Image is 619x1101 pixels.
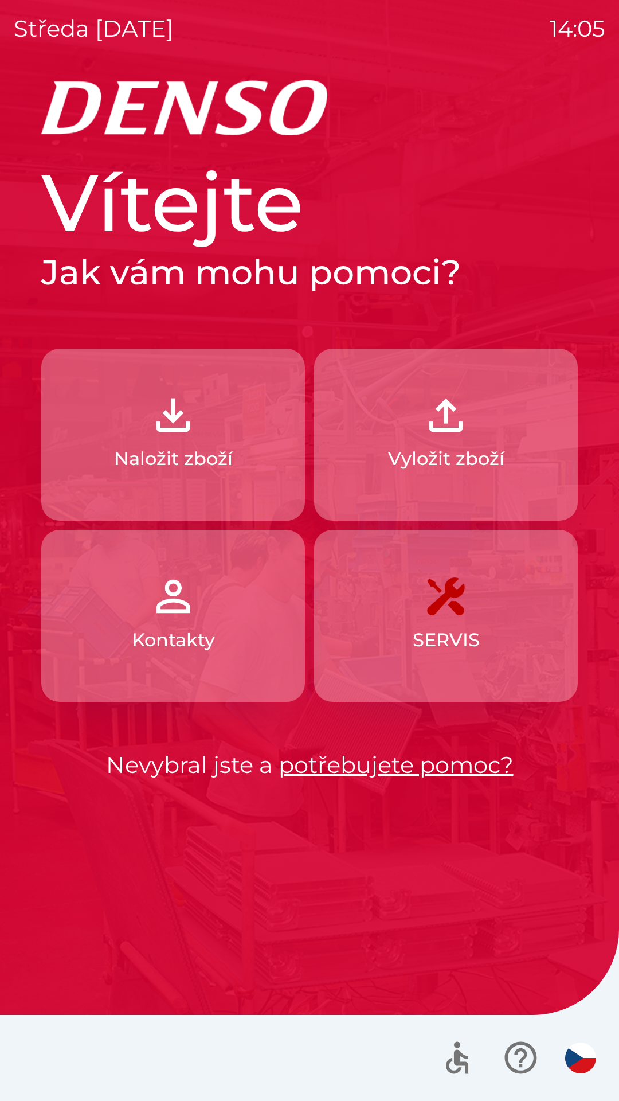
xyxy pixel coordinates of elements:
[114,445,233,473] p: Naložit zboží
[565,1043,596,1073] img: cs flag
[14,11,174,46] p: středa [DATE]
[388,445,504,473] p: Vyložit zboží
[550,11,605,46] p: 14:05
[421,571,471,622] img: 7408382d-57dc-4d4c-ad5a-dca8f73b6e74.png
[41,251,578,294] h2: Jak vám mohu pomoci?
[41,530,305,702] button: Kontakty
[41,154,578,251] h1: Vítejte
[314,530,578,702] button: SERVIS
[41,80,578,135] img: Logo
[314,349,578,521] button: Vyložit zboží
[148,571,198,622] img: 072f4d46-cdf8-44b2-b931-d189da1a2739.png
[148,390,198,440] img: 918cc13a-b407-47b8-8082-7d4a57a89498.png
[413,626,480,654] p: SERVIS
[41,349,305,521] button: Naložit zboží
[41,748,578,782] p: Nevybral jste a
[279,751,514,779] a: potřebujete pomoc?
[421,390,471,440] img: 2fb22d7f-6f53-46d3-a092-ee91fce06e5d.png
[132,626,215,654] p: Kontakty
